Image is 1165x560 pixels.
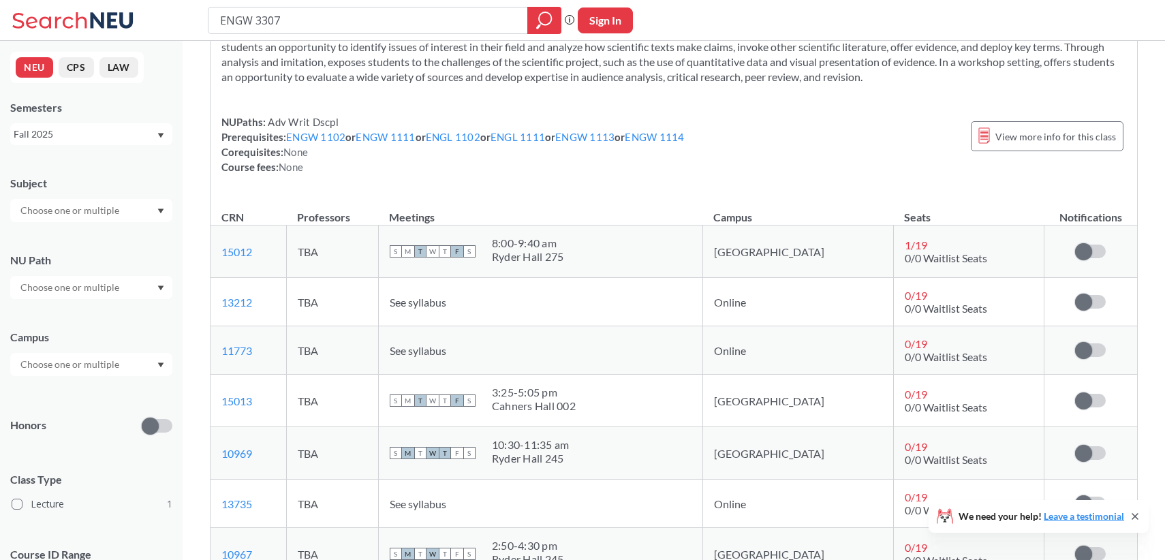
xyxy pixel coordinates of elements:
[451,245,463,258] span: F
[492,399,576,413] div: Cahners Hall 002
[905,503,987,516] span: 0/0 Waitlist Seats
[10,253,172,268] div: NU Path
[414,394,426,407] span: T
[492,250,564,264] div: Ryder Hall 275
[221,245,252,258] a: 15012
[492,539,564,553] div: 2:50 - 4:30 pm
[451,394,463,407] span: F
[702,427,893,480] td: [GEOGRAPHIC_DATA]
[414,245,426,258] span: T
[702,225,893,278] td: [GEOGRAPHIC_DATA]
[578,7,633,33] button: Sign In
[356,131,415,143] a: ENGW 1111
[426,394,439,407] span: W
[12,495,172,513] label: Lecture
[463,548,476,560] span: S
[1044,196,1137,225] th: Notifications
[702,375,893,427] td: [GEOGRAPHIC_DATA]
[414,447,426,459] span: T
[266,116,339,128] span: Adv Writ Dscpl
[905,302,987,315] span: 0/0 Waitlist Seats
[905,453,987,466] span: 0/0 Waitlist Seats
[905,541,927,554] span: 0 / 19
[702,196,893,225] th: Campus
[10,100,172,115] div: Semesters
[451,447,463,459] span: F
[221,447,252,460] a: 10969
[286,131,345,143] a: ENGW 1102
[402,394,414,407] span: M
[221,210,244,225] div: CRN
[439,447,451,459] span: T
[286,427,378,480] td: TBA
[14,202,128,219] input: Choose one or multiple
[390,296,446,309] span: See syllabus
[286,278,378,326] td: TBA
[491,131,545,143] a: ENGL 1111
[10,353,172,376] div: Dropdown arrow
[221,25,1126,84] section: Offers instruction in writing for students considering careers or advanced study in the physical ...
[905,251,987,264] span: 0/0 Waitlist Seats
[555,131,615,143] a: ENGW 1113
[402,447,414,459] span: M
[221,296,252,309] a: 13212
[439,394,451,407] span: T
[59,57,94,78] button: CPS
[14,279,128,296] input: Choose one or multiple
[492,452,570,465] div: Ryder Hall 245
[463,394,476,407] span: S
[10,123,172,145] div: Fall 2025Dropdown arrow
[221,344,252,357] a: 11773
[221,394,252,407] a: 15013
[905,238,927,251] span: 1 / 19
[905,350,987,363] span: 0/0 Waitlist Seats
[439,245,451,258] span: T
[219,9,518,32] input: Class, professor, course number, "phrase"
[286,225,378,278] td: TBA
[492,236,564,250] div: 8:00 - 9:40 am
[905,289,927,302] span: 0 / 19
[157,362,164,368] svg: Dropdown arrow
[426,131,480,143] a: ENGL 1102
[905,440,927,453] span: 0 / 19
[157,133,164,138] svg: Dropdown arrow
[167,497,172,512] span: 1
[702,278,893,326] td: Online
[702,480,893,528] td: Online
[439,548,451,560] span: T
[157,208,164,214] svg: Dropdown arrow
[426,447,439,459] span: W
[995,128,1116,145] span: View more info for this class
[10,199,172,222] div: Dropdown arrow
[1044,510,1124,522] a: Leave a testimonial
[905,388,927,401] span: 0 / 19
[463,245,476,258] span: S
[463,447,476,459] span: S
[286,480,378,528] td: TBA
[10,472,172,487] span: Class Type
[279,161,303,173] span: None
[14,127,156,142] div: Fall 2025
[905,401,987,414] span: 0/0 Waitlist Seats
[10,330,172,345] div: Campus
[451,548,463,560] span: F
[414,548,426,560] span: T
[492,386,576,399] div: 3:25 - 5:05 pm
[390,548,402,560] span: S
[402,548,414,560] span: M
[10,276,172,299] div: Dropdown arrow
[378,196,702,225] th: Meetings
[492,438,570,452] div: 10:30 - 11:35 am
[390,245,402,258] span: S
[390,447,402,459] span: S
[99,57,138,78] button: LAW
[905,337,927,350] span: 0 / 19
[959,512,1124,521] span: We need your help!
[402,245,414,258] span: M
[905,491,927,503] span: 0 / 19
[10,418,46,433] p: Honors
[390,344,446,357] span: See syllabus
[286,196,378,225] th: Professors
[286,375,378,427] td: TBA
[625,131,684,143] a: ENGW 1114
